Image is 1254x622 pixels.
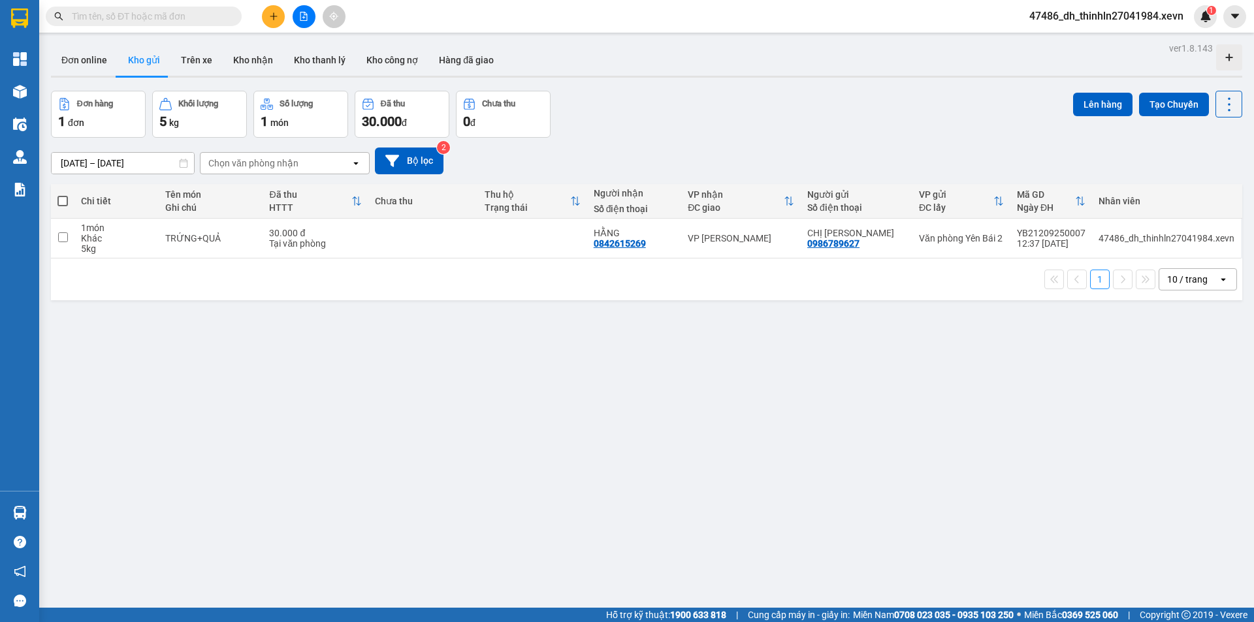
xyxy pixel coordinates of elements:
div: Đã thu [381,99,405,108]
div: Chưa thu [482,99,515,108]
span: 47486_dh_thinhln27041984.xevn [1019,8,1194,24]
div: HẰNG [594,228,675,238]
th: Toggle SortBy [478,184,587,219]
sup: 2 [437,141,450,154]
span: 1 [1209,6,1214,15]
button: Kho gửi [118,44,170,76]
div: Ghi chú [165,202,256,213]
button: 1 [1090,270,1110,289]
span: 1 [261,114,268,129]
button: Khối lượng5kg [152,91,247,138]
img: logo-vxr [11,8,28,28]
img: solution-icon [13,183,27,196]
span: 30.000 [362,114,402,129]
span: notification [14,565,26,578]
span: | [736,608,738,622]
button: caret-down [1223,5,1246,28]
div: Tạo kho hàng mới [1216,44,1242,70]
svg: open [1218,274,1229,285]
div: ver 1.8.143 [1169,41,1213,55]
th: Toggle SortBy [263,184,368,219]
img: warehouse-icon [13,150,27,164]
th: Toggle SortBy [681,184,801,219]
span: 1 [58,114,65,129]
div: Đã thu [269,189,351,200]
div: YB21209250007 [1017,228,1085,238]
sup: 1 [1207,6,1216,15]
img: icon-new-feature [1200,10,1212,22]
div: TRỨNG+QUẢ [165,233,256,243]
div: Văn phòng Yên Bái 2 [919,233,1004,243]
button: Kho nhận [223,44,283,76]
button: Đơn online [51,44,118,76]
span: đơn [68,117,84,128]
span: caret-down [1229,10,1241,22]
div: Chưa thu [375,196,471,206]
img: warehouse-icon [13,85,27,99]
button: Chưa thu0đ [456,91,551,138]
button: Trên xe [170,44,223,76]
span: đ [402,117,407,128]
span: | [1128,608,1130,622]
span: plus [269,12,278,21]
strong: 0369 525 060 [1062,610,1118,620]
div: 5 kg [81,243,152,254]
span: Miền Nam [853,608,1014,622]
div: Khối lượng [178,99,218,108]
span: aim [329,12,338,21]
input: Tìm tên, số ĐT hoặc mã đơn [72,9,226,23]
div: Thu hộ [485,189,570,200]
div: Ngày ĐH [1017,202,1075,213]
img: warehouse-icon [13,117,27,131]
span: Miền Bắc [1024,608,1118,622]
div: VP nhận [688,189,784,200]
div: 1 món [81,223,152,233]
button: Kho thanh lý [283,44,356,76]
button: file-add [293,5,315,28]
div: Đơn hàng [77,99,113,108]
div: Tên món [165,189,256,200]
div: ĐC lấy [919,202,993,213]
button: Số lượng1món [253,91,348,138]
div: Tại văn phòng [269,238,362,249]
span: Cung cấp máy in - giấy in: [748,608,850,622]
div: 30.000 đ [269,228,362,238]
div: VP gửi [919,189,993,200]
div: Trạng thái [485,202,570,213]
input: Select a date range. [52,153,194,174]
th: Toggle SortBy [912,184,1010,219]
button: aim [323,5,346,28]
th: Toggle SortBy [1010,184,1092,219]
div: Mã GD [1017,189,1075,200]
button: Đơn hàng1đơn [51,91,146,138]
button: Đã thu30.000đ [355,91,449,138]
span: search [54,12,63,21]
button: Tạo Chuyến [1139,93,1209,116]
div: ĐC giao [688,202,784,213]
span: ⚪️ [1017,612,1021,617]
button: Kho công nợ [356,44,428,76]
div: Số lượng [280,99,313,108]
span: món [270,117,289,128]
button: Lên hàng [1073,93,1133,116]
div: Người nhận [594,188,675,198]
span: file-add [299,12,308,21]
div: 0842615269 [594,238,646,249]
img: warehouse-icon [13,506,27,520]
span: đ [470,117,475,128]
div: Người gửi [807,189,906,200]
div: 12:37 [DATE] [1017,238,1085,249]
button: Hàng đã giao [428,44,504,76]
svg: open [351,158,361,168]
span: Hỗ trợ kỹ thuật: [606,608,726,622]
span: kg [169,117,179,128]
span: copyright [1182,610,1191,619]
div: Nhân viên [1099,196,1234,206]
div: VP [PERSON_NAME] [688,233,794,243]
div: Khác [81,233,152,243]
button: Bộ lọc [375,148,443,174]
button: plus [262,5,285,28]
img: dashboard-icon [13,52,27,66]
div: 0986789627 [807,238,860,249]
span: 5 [159,114,167,129]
